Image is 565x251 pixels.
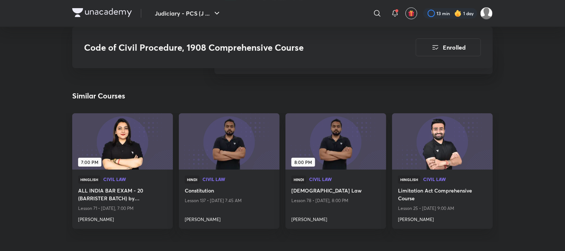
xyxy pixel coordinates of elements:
[391,113,494,170] img: new-thumbnail
[78,187,167,204] a: ALL INDIA BAR EXAM - 20 (BARRISTER BATCH) by [PERSON_NAME]
[185,187,274,196] a: Constitution
[78,204,167,213] p: Lesson 71 • [DATE], 7:00 PM
[72,8,132,19] a: Company Logo
[398,175,420,184] span: Hinglish
[103,177,167,182] a: Civil Law
[185,196,274,205] p: Lesson 137 • [DATE] 7:45 AM
[84,42,374,53] h3: Code of Civil Procedure, 1908 Comprehensive Course
[284,113,387,170] img: new-thumbnail
[150,6,226,21] button: Judiciary - PCS (J ...
[416,39,481,56] button: Enrolled
[291,175,306,184] span: Hindi
[291,187,380,196] a: [DEMOGRAPHIC_DATA] Law
[72,113,173,170] a: new-thumbnail7:00 PM
[71,113,174,170] img: new-thumbnail
[392,113,493,170] a: new-thumbnail
[408,10,415,17] img: avatar
[78,213,167,223] a: [PERSON_NAME]
[291,196,380,205] p: Lesson 78 • [DATE], 8:00 PM
[178,113,280,170] img: new-thumbnail
[179,113,280,170] a: new-thumbnail
[454,10,462,17] img: streak
[72,8,132,17] img: Company Logo
[78,175,100,184] span: Hinglish
[398,187,487,204] a: Limitation Act Comprehensive Course
[480,7,493,20] img: Sapna Kour
[72,90,125,101] h2: Similar Courses
[203,177,274,182] a: Civil Law
[291,158,315,167] span: 8:00 PM
[185,175,200,184] span: Hindi
[398,204,487,213] p: Lesson 25 • [DATE] 9:00 AM
[423,177,487,182] a: Civil Law
[285,113,386,170] a: new-thumbnail8:00 PM
[185,213,274,223] a: [PERSON_NAME]
[405,7,417,19] button: avatar
[398,213,487,223] a: [PERSON_NAME]
[291,213,380,223] a: [PERSON_NAME]
[309,177,380,182] a: Civil Law
[78,158,101,167] span: 7:00 PM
